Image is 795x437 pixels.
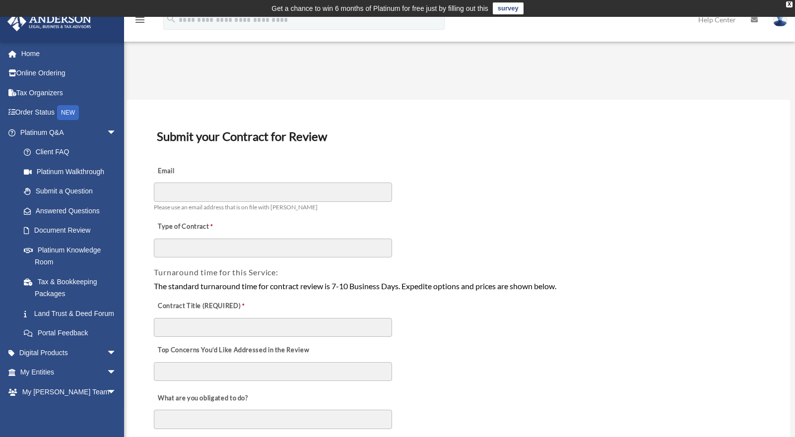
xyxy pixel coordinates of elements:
[7,63,132,83] a: Online Ordering
[107,402,127,422] span: arrow_drop_down
[134,14,146,26] i: menu
[107,343,127,363] span: arrow_drop_down
[7,83,132,103] a: Tax Organizers
[786,1,793,7] div: close
[153,126,763,147] h3: Submit your Contract for Review
[14,272,132,304] a: Tax & Bookkeeping Packages
[134,17,146,26] a: menu
[14,201,132,221] a: Answered Questions
[154,344,312,358] label: Top Concerns You’d Like Addressed in the Review
[7,382,132,402] a: My [PERSON_NAME] Teamarrow_drop_down
[154,164,253,178] label: Email
[7,44,132,63] a: Home
[154,267,278,277] span: Turnaround time for this Service:
[14,162,132,182] a: Platinum Walkthrough
[154,391,253,405] label: What are you obligated to do?
[14,182,132,201] a: Submit a Question
[107,382,127,402] span: arrow_drop_down
[154,220,253,234] label: Type of Contract
[166,13,177,24] i: search
[107,363,127,383] span: arrow_drop_down
[107,123,127,143] span: arrow_drop_down
[7,123,132,142] a: Platinum Q&Aarrow_drop_down
[7,363,132,382] a: My Entitiesarrow_drop_down
[7,402,132,422] a: My Documentsarrow_drop_down
[14,221,127,241] a: Document Review
[154,280,762,293] div: The standard turnaround time for contract review is 7-10 Business Days. Expedite options and pric...
[4,12,94,31] img: Anderson Advisors Platinum Portal
[493,2,524,14] a: survey
[271,2,488,14] div: Get a chance to win 6 months of Platinum for free just by filling out this
[154,203,318,211] span: Please use an email address that is on file with [PERSON_NAME]
[7,343,132,363] a: Digital Productsarrow_drop_down
[14,323,132,343] a: Portal Feedback
[14,142,132,162] a: Client FAQ
[154,299,253,313] label: Contract Title (REQUIRED)
[57,105,79,120] div: NEW
[773,12,788,27] img: User Pic
[14,240,132,272] a: Platinum Knowledge Room
[7,103,132,123] a: Order StatusNEW
[14,304,132,323] a: Land Trust & Deed Forum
